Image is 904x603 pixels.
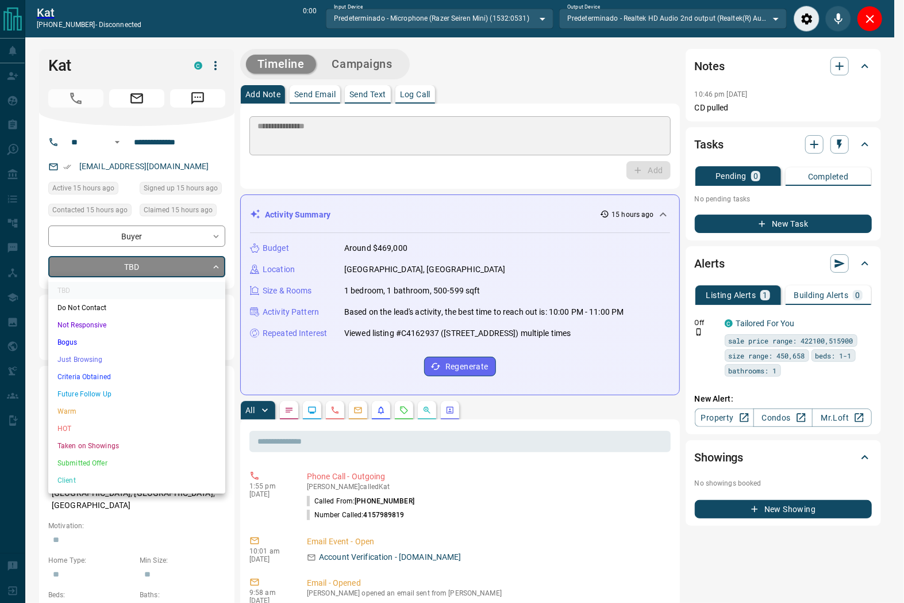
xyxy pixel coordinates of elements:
li: Submitted Offer [48,455,225,472]
li: HOT [48,420,225,437]
li: Client [48,472,225,489]
li: Do Not Contact [48,299,225,316]
li: Not Responsive [48,316,225,334]
li: Criteria Obtained [48,368,225,386]
li: Bogus [48,334,225,351]
li: Future Follow Up [48,386,225,403]
li: Warm [48,403,225,420]
li: Taken on Showings [48,437,225,455]
li: Just Browsing [48,351,225,368]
